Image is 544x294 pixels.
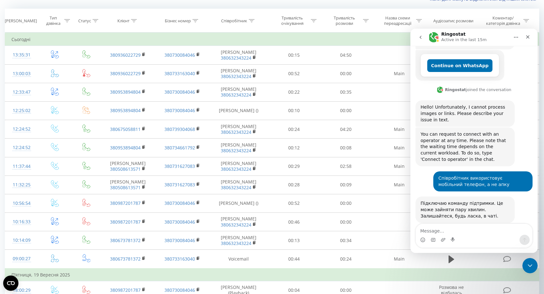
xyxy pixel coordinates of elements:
td: [PERSON_NAME] [209,176,268,194]
td: [PERSON_NAME] [101,176,155,194]
a: 380730084046 [164,52,195,58]
td: П’ятниця, 19 Вересня 2025 [5,269,539,281]
td: 00:15 [268,46,320,64]
td: Сьогодні [5,33,539,46]
div: Тривалість очікування [275,15,309,26]
div: Тривалість розмови [327,15,361,26]
a: 380632343224 [221,73,251,79]
div: Назва схеми переадресації [380,15,415,26]
div: 09:00:27 [11,253,32,265]
td: 00:09 [320,176,372,194]
a: 380953894804 [110,107,141,113]
a: 380733163040 [164,70,195,76]
td: 00:10 [268,101,320,120]
div: 13:00:03 [11,68,32,80]
td: [PERSON_NAME] [101,157,155,176]
a: 380675058811 [110,126,141,132]
td: 00:52 [268,194,320,212]
td: [PERSON_NAME] [209,64,268,83]
a: 380734661792 [164,145,195,151]
td: [PERSON_NAME] () [209,101,268,120]
a: 380730084046 [164,287,195,293]
td: 00:08 [320,139,372,157]
div: 12:24:52 [11,141,32,154]
div: 10:16:33 [11,216,32,228]
td: [PERSON_NAME] [209,139,268,157]
td: 00:34 [320,231,372,250]
div: Статус [78,18,91,24]
a: 380632343224 [221,147,251,154]
td: [PERSON_NAME] [209,231,268,250]
td: 00:44 [268,250,320,269]
td: Main [372,120,426,139]
td: 00:22 [268,83,320,101]
div: 12:25:02 [11,104,32,117]
td: 00:28 [268,176,320,194]
div: Аудіозапис розмови [433,18,473,24]
td: Main [372,250,426,269]
div: 13:35:31 [11,49,32,61]
a: 380508613571 [110,184,141,190]
iframe: Intercom live chat [522,258,538,273]
a: 380987201787 [110,287,141,293]
td: Main [372,139,426,157]
a: 380730084046 [164,237,195,243]
a: 380632343224 [221,55,251,61]
button: Open CMP widget [3,276,18,291]
a: 380508613571 [110,166,141,172]
div: 10:14:09 [11,234,32,247]
td: 00:52 [268,64,320,83]
a: 380953894804 [110,145,141,151]
a: 380730084046 [164,200,195,206]
a: 380733163040 [164,256,195,262]
iframe: Intercom live chat [410,29,538,253]
a: 380730084046 [164,89,195,95]
td: 00:12 [268,139,320,157]
td: 00:24 [320,250,372,269]
a: 380987201787 [110,200,141,206]
div: 12:24:52 [11,123,32,135]
td: Voicemail [209,250,268,269]
a: 380632343224 [221,129,251,135]
a: 380632343224 [221,184,251,190]
div: 11:37:44 [11,160,32,173]
a: 380731627083 [164,163,195,169]
td: [PERSON_NAME] () [209,194,268,212]
td: [PERSON_NAME] [209,83,268,101]
a: 380632343224 [221,240,251,246]
td: [PERSON_NAME] [209,46,268,64]
div: 10:56:54 [11,197,32,210]
div: 12:33:47 [11,86,32,98]
a: 380953894804 [110,89,141,95]
td: 00:00 [320,213,372,231]
td: 00:24 [268,120,320,139]
td: 00:00 [320,194,372,212]
td: 00:00 [320,64,372,83]
a: 380731627083 [164,182,195,188]
div: Коментар/категорія дзвінка [485,15,522,26]
div: 11:32:25 [11,179,32,191]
